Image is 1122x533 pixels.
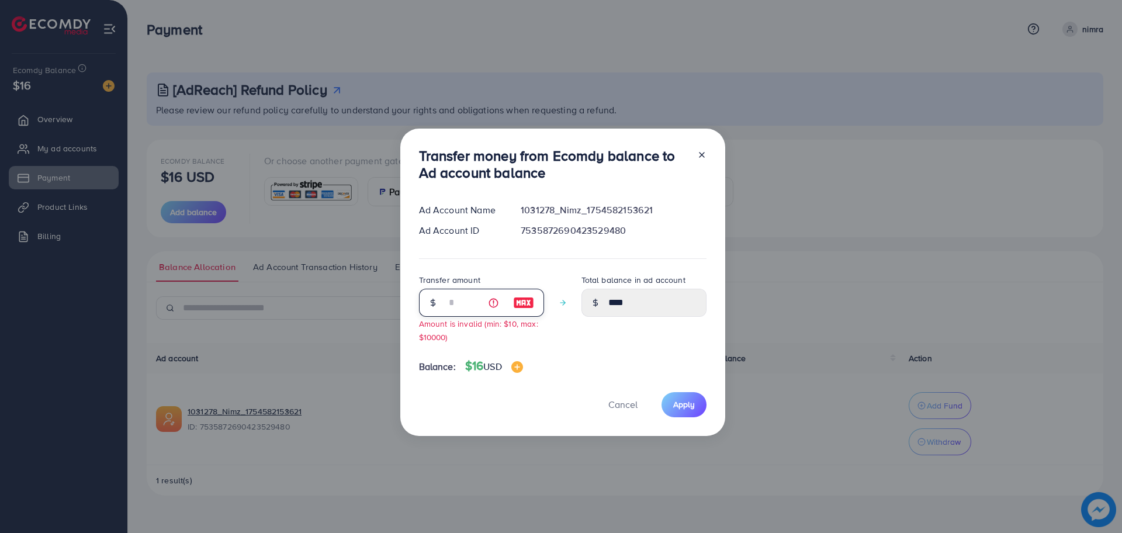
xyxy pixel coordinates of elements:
[483,360,501,373] span: USD
[581,274,685,286] label: Total balance in ad account
[465,359,523,373] h4: $16
[419,318,538,342] small: Amount is invalid (min: $10, max: $10000)
[673,399,695,410] span: Apply
[410,203,512,217] div: Ad Account Name
[511,224,715,237] div: 7535872690423529480
[513,296,534,310] img: image
[662,392,707,417] button: Apply
[608,398,638,411] span: Cancel
[511,361,523,373] img: image
[594,392,652,417] button: Cancel
[511,203,715,217] div: 1031278_Nimz_1754582153621
[419,360,456,373] span: Balance:
[419,147,688,181] h3: Transfer money from Ecomdy balance to Ad account balance
[410,224,512,237] div: Ad Account ID
[419,274,480,286] label: Transfer amount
